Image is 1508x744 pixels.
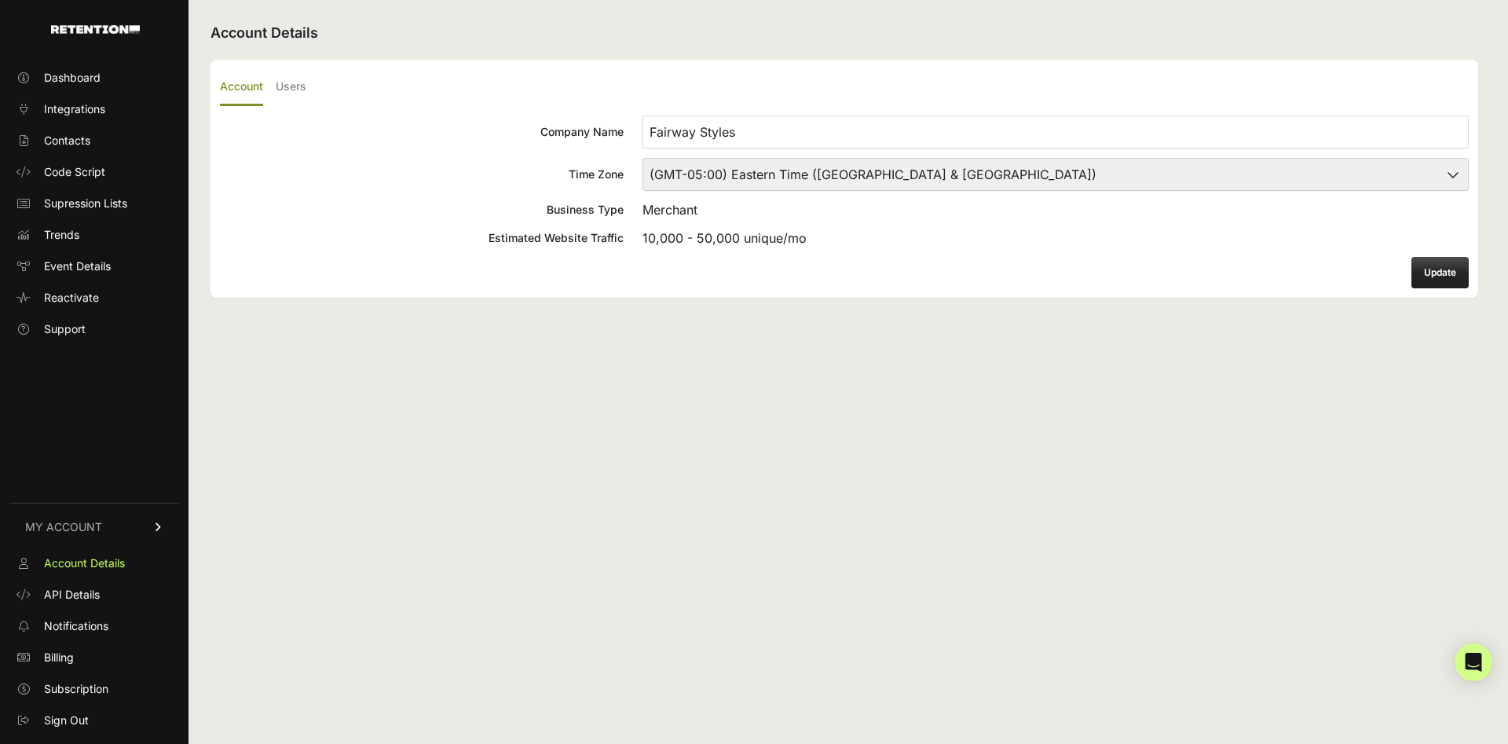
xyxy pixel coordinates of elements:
[44,196,127,211] span: Supression Lists
[9,191,179,216] a: Supression Lists
[9,222,179,247] a: Trends
[9,708,179,733] a: Sign Out
[9,614,179,639] a: Notifications
[642,158,1469,191] select: Time Zone
[44,70,101,86] span: Dashboard
[220,230,624,246] div: Estimated Website Traffic
[44,164,105,180] span: Code Script
[220,69,263,106] label: Account
[9,551,179,576] a: Account Details
[1455,643,1492,681] div: Open Intercom Messenger
[642,229,1469,247] div: 10,000 - 50,000 unique/mo
[642,200,1469,219] div: Merchant
[9,317,179,342] a: Support
[44,681,108,697] span: Subscription
[9,582,179,607] a: API Details
[276,69,306,106] label: Users
[25,519,102,535] span: MY ACCOUNT
[44,713,89,728] span: Sign Out
[44,290,99,306] span: Reactivate
[9,285,179,310] a: Reactivate
[220,124,624,140] div: Company Name
[44,555,125,571] span: Account Details
[9,676,179,702] a: Subscription
[9,254,179,279] a: Event Details
[642,115,1469,148] input: Company Name
[9,159,179,185] a: Code Script
[44,587,100,603] span: API Details
[44,101,105,117] span: Integrations
[9,128,179,153] a: Contacts
[9,503,179,551] a: MY ACCOUNT
[44,618,108,634] span: Notifications
[44,258,111,274] span: Event Details
[220,202,624,218] div: Business Type
[51,25,140,34] img: Retention.com
[220,167,624,182] div: Time Zone
[9,97,179,122] a: Integrations
[44,650,74,665] span: Billing
[9,645,179,670] a: Billing
[9,65,179,90] a: Dashboard
[44,133,90,148] span: Contacts
[44,227,79,243] span: Trends
[210,22,1478,44] h2: Account Details
[1411,257,1469,288] button: Update
[44,321,86,337] span: Support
